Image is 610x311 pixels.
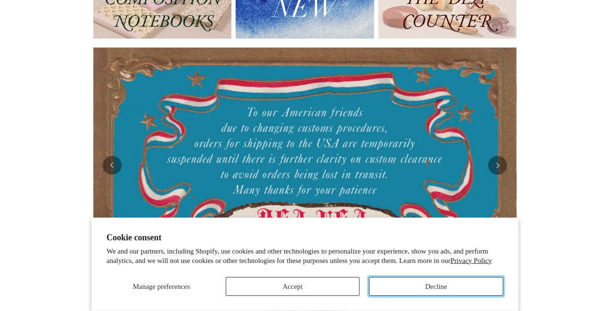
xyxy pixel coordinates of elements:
[107,277,216,296] button: Manage preferences
[369,277,503,296] button: Decline
[133,283,190,290] span: Manage preferences
[451,257,492,264] a: Privacy Policy
[488,156,507,175] button: Next
[107,247,503,265] p: We and our partners, including Shopify, use cookies and other technologies to personalize your ex...
[93,48,517,283] img: USA PSA .jpg__PID:33428022-6587-48b7-8b57-d7eefc91f15a
[107,233,503,243] h2: Cookie consent
[226,277,360,296] button: Accept
[103,156,122,175] button: Previous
